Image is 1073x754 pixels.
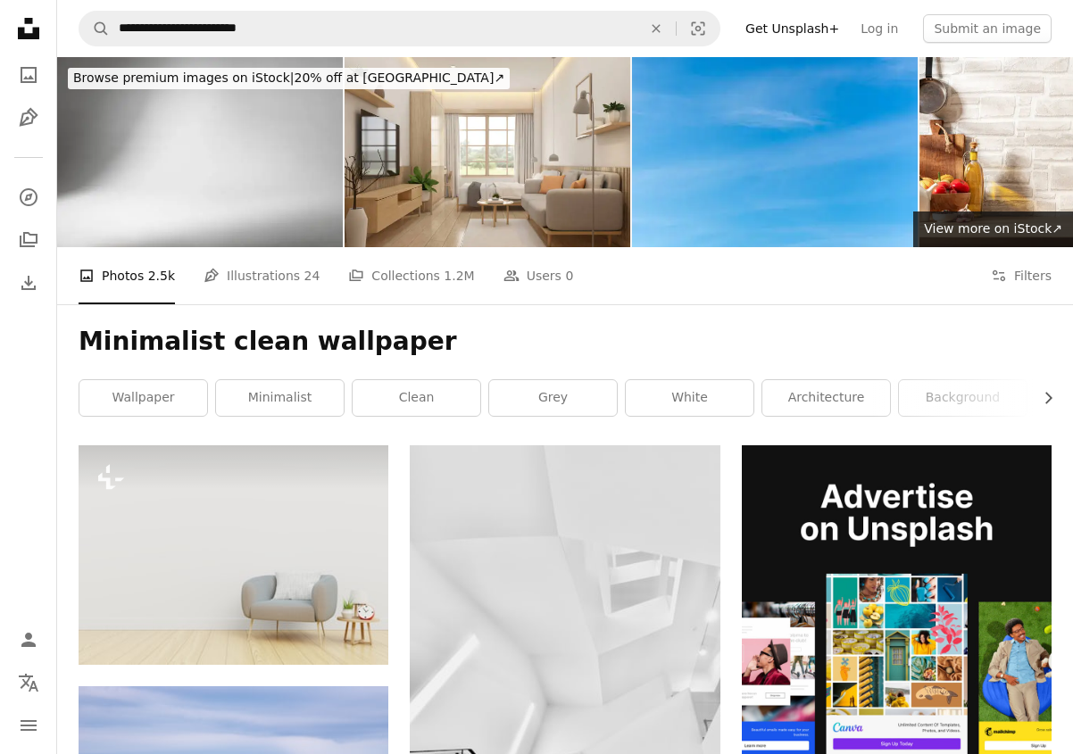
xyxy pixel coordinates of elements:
[79,547,388,563] a: Living Room interior with velvet armchair,table on white wall background. 3D rendering.
[73,70,504,85] span: 20% off at [GEOGRAPHIC_DATA] ↗
[348,247,474,304] a: Collections 1.2M
[11,265,46,301] a: Download History
[913,211,1073,247] a: View more on iStock↗
[991,247,1052,304] button: Filters
[79,326,1052,358] h1: Minimalist clean wallpaper
[503,247,574,304] a: Users 0
[345,57,630,247] img: Minimalist style tiny room
[73,70,294,85] span: Browse premium images on iStock |
[565,266,573,286] span: 0
[489,380,617,416] a: grey
[353,380,480,416] a: clean
[923,14,1052,43] button: Submit an image
[79,12,110,46] button: Search Unsplash
[677,12,719,46] button: Visual search
[899,380,1027,416] a: background
[626,380,753,416] a: white
[410,712,719,728] a: white concrete building in grayscale photography
[762,380,890,416] a: architecture
[11,622,46,658] a: Log in / Sign up
[11,57,46,93] a: Photos
[79,445,388,665] img: Living Room interior with velvet armchair,table on white wall background. 3D rendering.
[444,266,474,286] span: 1.2M
[11,100,46,136] a: Illustrations
[11,179,46,215] a: Explore
[11,708,46,743] button: Menu
[850,14,909,43] a: Log in
[11,222,46,258] a: Collections
[1032,380,1052,416] button: scroll list to the right
[79,380,207,416] a: wallpaper
[636,12,676,46] button: Clear
[11,665,46,700] button: Language
[204,247,320,304] a: Illustrations 24
[304,266,320,286] span: 24
[57,57,343,247] img: Abstract white background
[79,11,720,46] form: Find visuals sitewide
[924,221,1062,236] span: View more on iStock ↗
[57,57,520,100] a: Browse premium images on iStock|20% off at [GEOGRAPHIC_DATA]↗
[735,14,850,43] a: Get Unsplash+
[216,380,344,416] a: minimalist
[632,57,918,247] img: Beautiful sky with white cloud. Background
